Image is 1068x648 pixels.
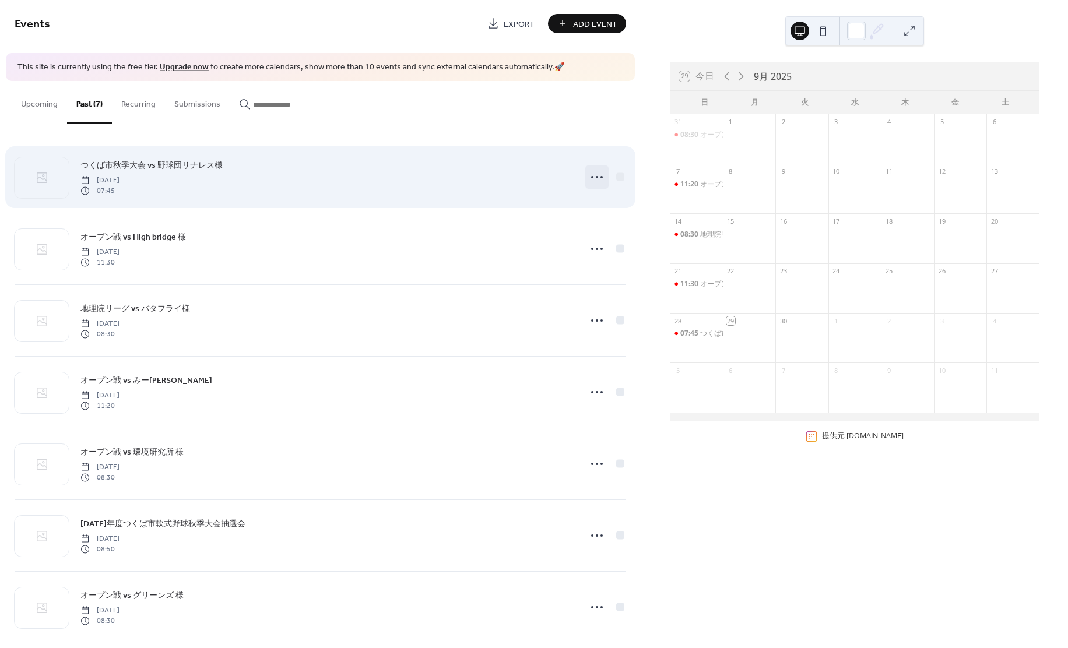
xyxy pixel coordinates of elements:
a: オープン戦 vs HIgh brIdge 様 [80,230,186,244]
div: 9 [779,167,788,176]
div: 18 [884,217,893,226]
div: 提供元 [822,431,904,441]
div: 5 [937,118,946,126]
span: 地理院リーグ vs バタフライ様 [80,302,190,315]
div: 4 [884,118,893,126]
span: 11:20 [680,179,700,189]
button: Submissions [165,81,230,122]
span: オープン戦 vs みー[PERSON_NAME] [80,374,212,386]
span: [DATE] [80,533,120,544]
div: 地理院リーグ vs バタフライ様 [670,230,723,240]
div: 9 [884,366,893,375]
div: 2 [779,118,788,126]
div: 7 [779,366,788,375]
div: 29 [726,316,735,325]
div: 26 [937,267,946,276]
a: オープン戦 vs みー[PERSON_NAME] [80,374,212,387]
span: オープン戦 vs HIgh brIdge 様 [80,231,186,243]
div: オープン戦 vs みーあい様 [670,179,723,189]
span: [DATE]年度つくば市軟式野球秋季大会抽選会 [80,517,245,530]
div: つくば市秋季大会 vs 野球団リナレス様 [700,329,823,339]
div: 28 [673,316,682,325]
div: 5 [673,366,682,375]
span: [DATE] [80,390,120,400]
span: 08:30 [80,473,120,483]
div: 水 [830,91,880,114]
div: 4 [990,316,999,325]
a: Export [479,14,543,33]
div: 火 [779,91,830,114]
div: 23 [779,267,788,276]
div: 6 [726,366,735,375]
div: 6 [990,118,999,126]
a: Upgrade now [160,59,209,75]
a: オープン戦 vs グリーンズ 様 [80,589,184,602]
button: Add Event [548,14,626,33]
a: オープン戦 vs 環境研究所 様 [80,445,184,459]
div: オープン戦 vs 環境研究所 様 [670,130,723,140]
a: [DATE]年度つくば市軟式野球秋季大会抽選会 [80,517,245,530]
button: Upcoming [12,81,67,122]
div: オープン戦 vs HIgh brIdge 様 [700,279,792,289]
div: 土 [980,91,1030,114]
div: 11 [990,366,999,375]
span: Events [15,13,50,36]
div: 3 [832,118,841,126]
div: 地理院リーグ vs バタフライ様 [700,230,795,240]
span: 07:45 [80,186,120,196]
span: [DATE] [80,246,120,257]
div: 2 [884,316,893,325]
div: 30 [779,316,788,325]
span: 08:30 [680,230,700,240]
a: つくば市秋季大会 vs 野球団リナレス様 [80,159,223,172]
div: 11 [884,167,893,176]
div: 24 [832,267,841,276]
span: Export [504,18,535,30]
div: 20 [990,217,999,226]
div: 8 [726,167,735,176]
span: 11:30 [680,279,700,289]
div: 17 [832,217,841,226]
span: [DATE] [80,462,120,472]
div: 27 [990,267,999,276]
div: 21 [673,267,682,276]
span: [DATE] [80,605,120,615]
a: 地理院リーグ vs バタフライ様 [80,302,190,315]
div: 日 [679,91,729,114]
div: 金 [930,91,980,114]
span: 11:30 [80,258,120,268]
span: [DATE] [80,175,120,185]
div: 31 [673,118,682,126]
span: Add Event [573,18,617,30]
a: [DOMAIN_NAME] [846,431,904,441]
div: 14 [673,217,682,226]
div: 13 [990,167,999,176]
div: オープン戦 vs 環境研究所 様 [700,130,789,140]
div: 3 [937,316,946,325]
div: 8 [832,366,841,375]
div: 7 [673,167,682,176]
span: 07:45 [680,329,700,339]
span: 08:30 [80,616,120,626]
div: 10 [937,366,946,375]
div: 12 [937,167,946,176]
div: 15 [726,217,735,226]
div: 16 [779,217,788,226]
span: オープン戦 vs 環境研究所 様 [80,446,184,458]
div: 10 [832,167,841,176]
div: オープン戦 vs HIgh brIdge 様 [670,279,723,289]
div: 1 [832,316,841,325]
span: This site is currently using the free tier. to create more calendars, show more than 10 events an... [17,62,564,73]
div: 25 [884,267,893,276]
span: 08:50 [80,544,120,555]
span: 11:20 [80,401,120,411]
span: 08:30 [80,329,120,340]
div: 9月 2025 [754,69,792,83]
span: 08:30 [680,130,700,140]
div: 22 [726,267,735,276]
button: Recurring [112,81,165,122]
button: Past (7) [67,81,112,124]
div: 月 [729,91,779,114]
span: [DATE] [80,318,120,329]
